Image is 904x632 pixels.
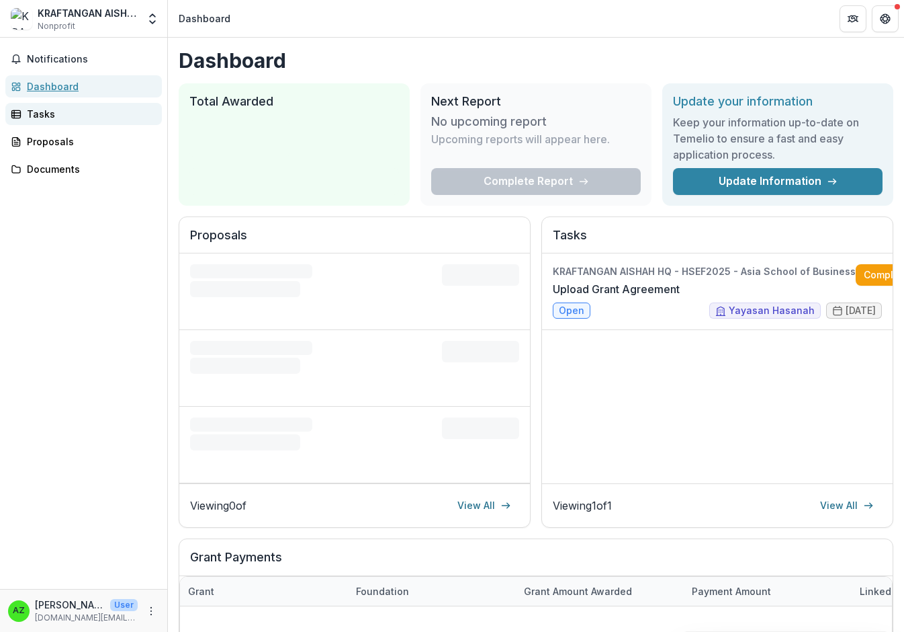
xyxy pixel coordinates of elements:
[179,11,230,26] div: Dashboard
[673,114,883,163] h3: Keep your information up-to-date on Temelio to ensure a fast and easy application process.
[5,158,162,180] a: Documents
[38,20,75,32] span: Nonprofit
[35,612,138,624] p: [DOMAIN_NAME][EMAIL_ADDRESS][DOMAIN_NAME]
[189,94,399,109] h2: Total Awarded
[872,5,899,32] button: Get Help
[110,599,138,611] p: User
[431,131,610,147] p: Upcoming reports will appear here.
[190,228,519,253] h2: Proposals
[190,498,246,514] p: Viewing 0 of
[179,48,893,73] h1: Dashboard
[5,75,162,97] a: Dashboard
[27,79,151,93] div: Dashboard
[5,103,162,125] a: Tasks
[449,495,519,516] a: View All
[143,5,162,32] button: Open entity switcher
[5,48,162,70] button: Notifications
[27,107,151,121] div: Tasks
[5,130,162,153] a: Proposals
[11,8,32,30] img: KRAFTANGAN AISHAH HQ
[27,162,151,176] div: Documents
[673,168,883,195] a: Update Information
[553,498,612,514] p: Viewing 1 of 1
[190,550,882,576] h2: Grant Payments
[553,228,882,253] h2: Tasks
[812,495,882,516] a: View All
[38,6,138,20] div: KRAFTANGAN AISHAH HQ
[431,114,547,129] h3: No upcoming report
[173,9,236,28] nav: breadcrumb
[553,281,680,297] a: Upload Grant Agreement
[840,5,866,32] button: Partners
[143,603,159,619] button: More
[27,54,156,65] span: Notifications
[13,606,25,615] div: Aishah ZA
[431,94,641,109] h2: Next Report
[27,134,151,149] div: Proposals
[35,598,105,612] p: [PERSON_NAME]
[673,94,883,109] h2: Update your information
